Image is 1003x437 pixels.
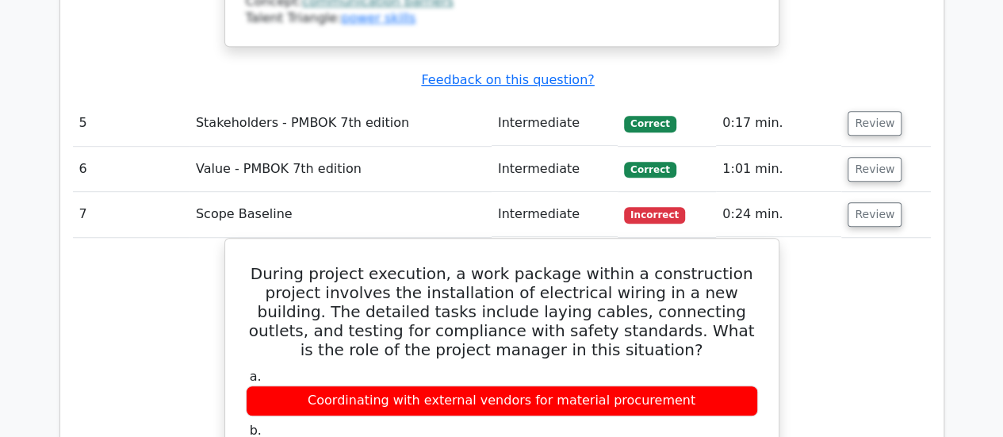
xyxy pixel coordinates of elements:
[624,116,676,132] span: Correct
[716,147,841,192] td: 1:01 min.
[73,192,189,237] td: 7
[250,369,262,384] span: a.
[492,147,618,192] td: Intermediate
[189,101,492,146] td: Stakeholders - PMBOK 7th edition
[848,202,902,227] button: Review
[73,147,189,192] td: 6
[624,207,685,223] span: Incorrect
[492,101,618,146] td: Intermediate
[189,147,492,192] td: Value - PMBOK 7th edition
[492,192,618,237] td: Intermediate
[246,385,758,416] div: Coordinating with external vendors for material procurement
[244,264,760,359] h5: During project execution, a work package within a construction project involves the installation ...
[848,111,902,136] button: Review
[189,192,492,237] td: Scope Baseline
[716,192,841,237] td: 0:24 min.
[848,157,902,182] button: Review
[716,101,841,146] td: 0:17 min.
[73,101,189,146] td: 5
[624,162,676,178] span: Correct
[421,72,594,87] a: Feedback on this question?
[341,10,415,25] a: power skills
